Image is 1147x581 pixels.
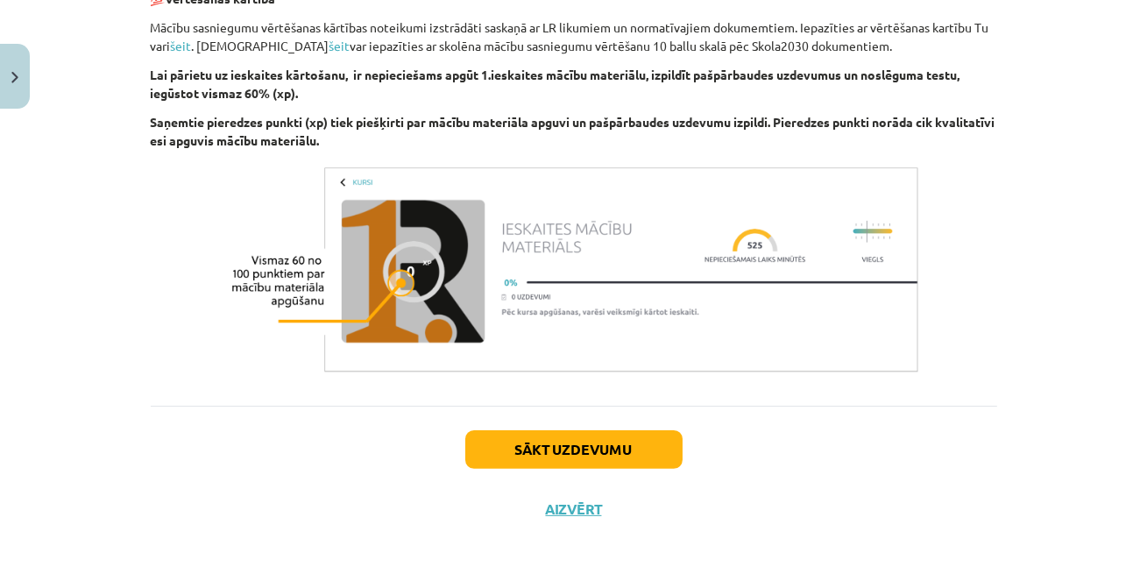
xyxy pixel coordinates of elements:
[329,38,350,53] a: šeit
[171,38,192,53] a: šeit
[151,114,995,148] strong: Saņemtie pieredzes punkti (xp) tiek piešķirti par mācību materiāla apguvi un pašpārbaudes uzdevum...
[541,500,607,518] button: Aizvērt
[11,72,18,83] img: icon-close-lesson-0947bae3869378f0d4975bcd49f059093ad1ed9edebbc8119c70593378902aed.svg
[151,67,960,101] strong: Lai pārietu uz ieskaites kārtošanu, ir nepieciešams apgūt 1.ieskaites mācību materiālu, izpildīt ...
[151,18,997,55] p: Mācību sasniegumu vērtēšanas kārtības noteikumi izstrādāti saskaņā ar LR likumiem un normatīvajie...
[465,430,683,469] button: Sākt uzdevumu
